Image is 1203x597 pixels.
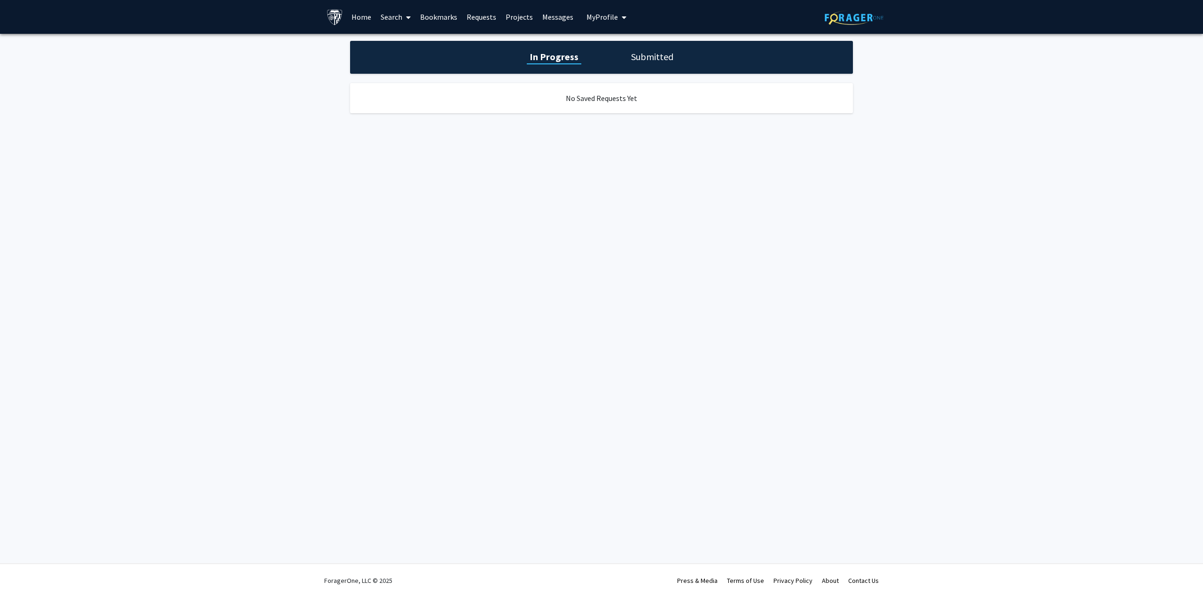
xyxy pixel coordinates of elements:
[825,10,883,25] img: ForagerOne Logo
[415,0,462,33] a: Bookmarks
[822,576,839,585] a: About
[773,576,812,585] a: Privacy Policy
[462,0,501,33] a: Requests
[350,83,853,113] div: No Saved Requests Yet
[7,555,40,590] iframe: Chat
[324,564,392,597] div: ForagerOne, LLC © 2025
[586,12,618,22] span: My Profile
[628,50,676,63] h1: Submitted
[848,576,879,585] a: Contact Us
[677,576,718,585] a: Press & Media
[376,0,415,33] a: Search
[327,9,343,25] img: Johns Hopkins University Logo
[347,0,376,33] a: Home
[538,0,578,33] a: Messages
[527,50,581,63] h1: In Progress
[727,576,764,585] a: Terms of Use
[501,0,538,33] a: Projects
